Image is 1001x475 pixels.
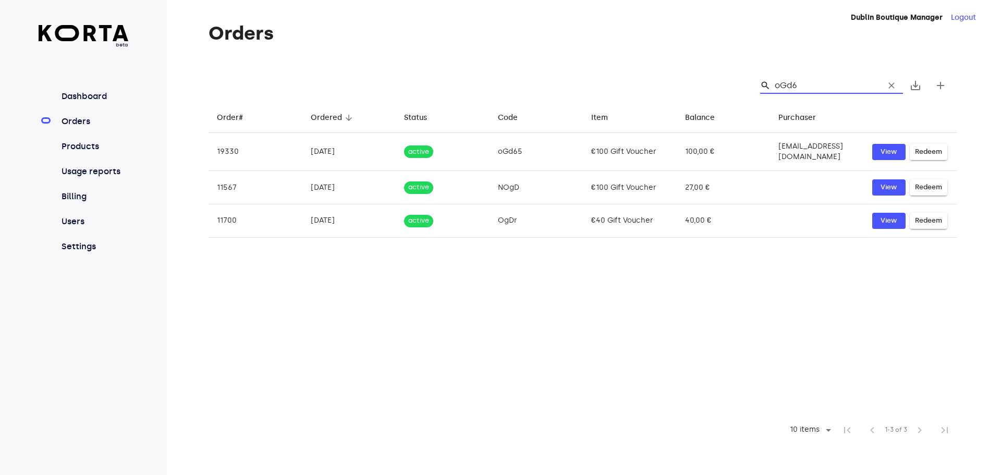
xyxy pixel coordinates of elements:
[591,112,621,124] span: Item
[915,215,942,227] span: Redeem
[877,215,900,227] span: View
[39,25,129,48] a: beta
[209,171,302,204] td: 11567
[209,133,302,171] td: 19330
[404,182,433,192] span: active
[685,112,715,124] div: Balance
[934,79,947,92] span: add
[932,418,957,443] span: Last Page
[209,23,957,44] h1: Orders
[302,171,396,204] td: [DATE]
[344,113,353,123] span: arrow_downward
[490,133,583,171] td: oGd65
[311,112,342,124] div: Ordered
[915,146,942,158] span: Redeem
[910,144,947,160] button: Redeem
[490,171,583,204] td: NOgD
[59,165,129,178] a: Usage reports
[928,73,953,98] button: Create new gift card
[872,179,906,196] button: View
[778,112,829,124] span: Purchaser
[59,215,129,228] a: Users
[877,181,900,193] span: View
[404,112,441,124] span: Status
[770,133,864,171] td: [EMAIL_ADDRESS][DOMAIN_NAME]
[311,112,356,124] span: Ordered
[872,213,906,229] button: View
[787,425,822,434] div: 10 items
[903,73,928,98] button: Export
[404,147,433,157] span: active
[886,80,897,91] span: clear
[302,204,396,238] td: [DATE]
[217,112,243,124] div: Order#
[877,146,900,158] span: View
[685,112,728,124] span: Balance
[39,25,129,41] img: Korta
[760,80,771,91] span: Search
[880,74,903,97] button: Clear Search
[59,115,129,128] a: Orders
[778,112,816,124] div: Purchaser
[909,79,922,92] span: save_alt
[872,144,906,160] button: View
[59,90,129,103] a: Dashboard
[910,213,947,229] button: Redeem
[783,422,835,438] div: 10 items
[835,418,860,443] span: First Page
[583,171,677,204] td: €100 Gift Voucher
[59,140,129,153] a: Products
[302,133,396,171] td: [DATE]
[860,418,885,443] span: Previous Page
[915,181,942,193] span: Redeem
[490,204,583,238] td: OgDr
[677,204,771,238] td: 40,00 €
[498,112,518,124] div: Code
[583,204,677,238] td: €40 Gift Voucher
[217,112,257,124] span: Order#
[404,216,433,226] span: active
[677,133,771,171] td: 100,00 €
[885,425,907,435] span: 1-3 of 3
[910,179,947,196] button: Redeem
[677,171,771,204] td: 27,00 €
[404,112,427,124] div: Status
[209,204,302,238] td: 11700
[59,240,129,253] a: Settings
[39,41,129,48] span: beta
[907,418,932,443] span: Next Page
[591,112,608,124] div: Item
[851,13,943,22] strong: Dublin Boutique Manager
[775,77,876,94] input: Search
[498,112,531,124] span: Code
[583,133,677,171] td: €100 Gift Voucher
[59,190,129,203] a: Billing
[951,13,976,23] button: Logout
